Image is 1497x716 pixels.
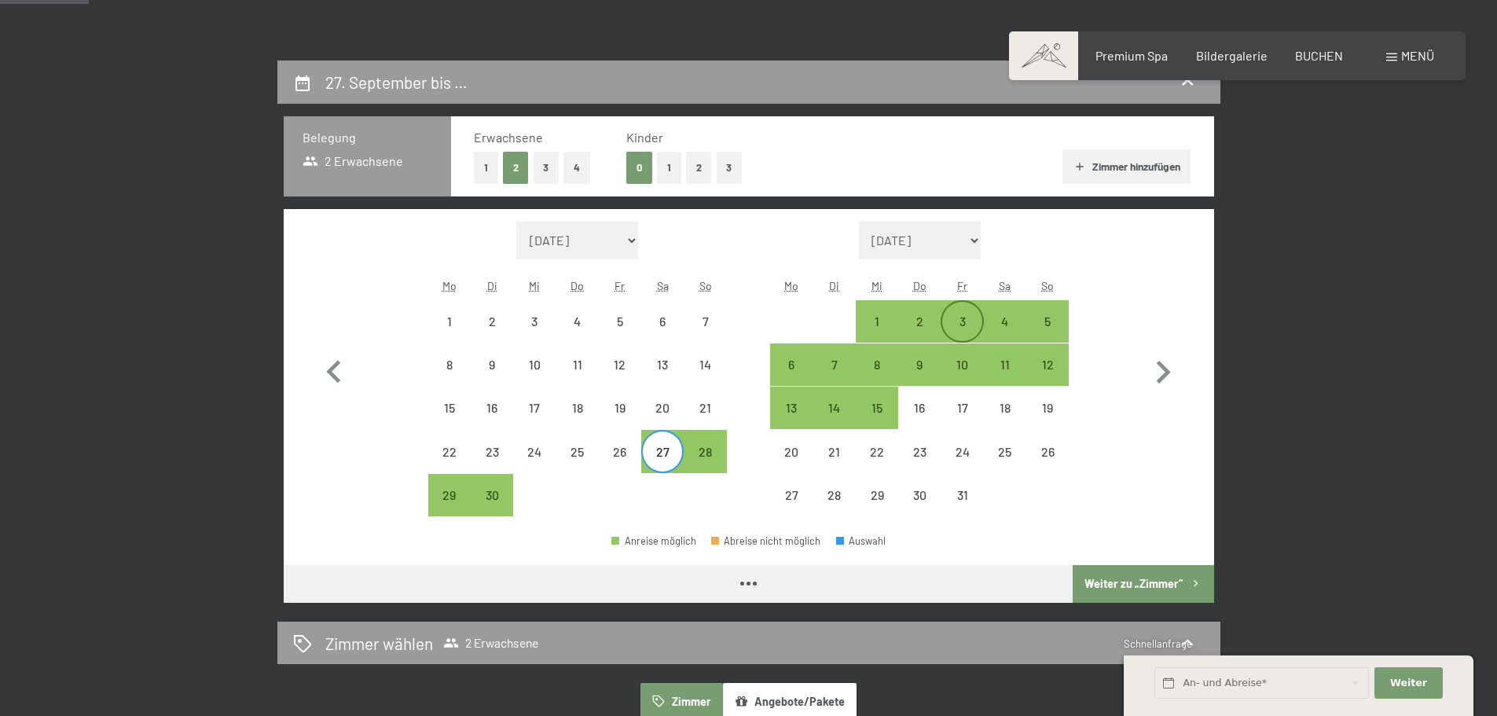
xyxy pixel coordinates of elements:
[898,430,941,472] div: Thu Oct 23 2025
[772,402,811,441] div: 13
[857,402,897,441] div: 15
[513,430,556,472] div: Abreise nicht möglich
[472,402,512,441] div: 16
[1196,48,1268,63] a: Bildergalerie
[471,300,513,343] div: Tue Sep 02 2025
[599,430,641,472] div: Fri Sep 26 2025
[1095,48,1168,63] span: Premium Spa
[684,387,726,429] div: Abreise nicht möglich
[898,387,941,429] div: Abreise nicht möglich
[984,300,1026,343] div: Sat Oct 04 2025
[1028,315,1067,354] div: 5
[599,343,641,386] div: Fri Sep 12 2025
[815,489,854,528] div: 28
[942,402,981,441] div: 17
[471,474,513,516] div: Tue Sep 30 2025
[513,300,556,343] div: Abreise nicht möglich
[626,130,663,145] span: Kinder
[770,474,813,516] div: Abreise nicht möglich
[428,474,471,516] div: Abreise möglich
[563,152,590,184] button: 4
[984,343,1026,386] div: Sat Oct 11 2025
[856,343,898,386] div: Abreise möglich
[856,430,898,472] div: Abreise nicht möglich
[443,635,538,651] span: 2 Erwachsene
[1026,430,1069,472] div: Abreise nicht möglich
[472,489,512,528] div: 30
[472,358,512,398] div: 9
[503,152,529,184] button: 2
[303,152,404,170] span: 2 Erwachsene
[684,300,726,343] div: Sun Sep 07 2025
[857,358,897,398] div: 8
[772,489,811,528] div: 27
[856,474,898,516] div: Wed Oct 29 2025
[1401,48,1434,63] span: Menü
[1374,667,1442,699] button: Weiter
[556,343,599,386] div: Abreise nicht möglich
[857,315,897,354] div: 1
[428,343,471,386] div: Abreise nicht möglich
[898,474,941,516] div: Abreise nicht möglich
[1026,430,1069,472] div: Sun Oct 26 2025
[599,387,641,429] div: Abreise nicht möglich
[815,446,854,485] div: 21
[556,387,599,429] div: Thu Sep 18 2025
[556,300,599,343] div: Thu Sep 04 2025
[813,343,856,386] div: Abreise möglich
[686,152,712,184] button: 2
[428,343,471,386] div: Mon Sep 08 2025
[471,430,513,472] div: Tue Sep 23 2025
[474,130,543,145] span: Erwachsene
[984,430,1026,472] div: Sat Oct 25 2025
[657,152,681,184] button: 1
[813,430,856,472] div: Tue Oct 21 2025
[900,446,939,485] div: 23
[813,474,856,516] div: Abreise nicht möglich
[985,358,1025,398] div: 11
[641,343,684,386] div: Abreise nicht möglich
[1295,48,1343,63] a: BUCHEN
[898,300,941,343] div: Abreise möglich
[898,343,941,386] div: Thu Oct 09 2025
[556,430,599,472] div: Thu Sep 25 2025
[813,387,856,429] div: Tue Oct 14 2025
[513,387,556,429] div: Abreise nicht möglich
[984,387,1026,429] div: Sat Oct 18 2025
[942,358,981,398] div: 10
[985,446,1025,485] div: 25
[513,343,556,386] div: Wed Sep 10 2025
[556,343,599,386] div: Thu Sep 11 2025
[856,300,898,343] div: Wed Oct 01 2025
[985,315,1025,354] div: 4
[856,300,898,343] div: Abreise möglich
[856,430,898,472] div: Wed Oct 22 2025
[641,387,684,429] div: Sat Sep 20 2025
[871,279,882,292] abbr: Mittwoch
[643,358,682,398] div: 13
[1028,402,1067,441] div: 19
[711,536,821,546] div: Abreise nicht möglich
[599,343,641,386] div: Abreise nicht möglich
[599,300,641,343] div: Abreise nicht möglich
[684,430,726,472] div: Sun Sep 28 2025
[615,279,625,292] abbr: Freitag
[941,300,983,343] div: Fri Oct 03 2025
[643,446,682,485] div: 27
[558,446,597,485] div: 25
[898,474,941,516] div: Thu Oct 30 2025
[684,343,726,386] div: Sun Sep 14 2025
[772,446,811,485] div: 20
[599,300,641,343] div: Fri Sep 05 2025
[856,387,898,429] div: Wed Oct 15 2025
[770,430,813,472] div: Abreise nicht möglich
[556,387,599,429] div: Abreise nicht möglich
[985,402,1025,441] div: 18
[941,430,983,472] div: Fri Oct 24 2025
[558,315,597,354] div: 4
[515,446,554,485] div: 24
[325,72,468,92] h2: 27. September bis …
[685,358,725,398] div: 14
[684,387,726,429] div: Sun Sep 21 2025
